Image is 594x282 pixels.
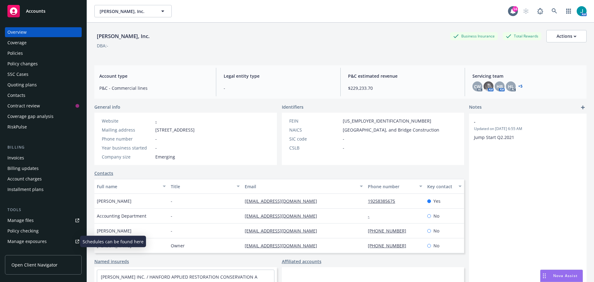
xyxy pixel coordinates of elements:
span: HB [497,83,503,90]
span: [GEOGRAPHIC_DATA], and Bridge Construction [343,127,439,133]
span: [PERSON_NAME] [97,198,131,204]
a: Installment plans [5,184,82,194]
div: Full name [97,183,159,190]
a: Contacts [5,90,82,100]
div: SSC Cases [7,69,28,79]
div: Company size [102,154,153,160]
a: Contacts [94,170,113,176]
span: Accounting Department [97,213,146,219]
div: Installment plans [7,184,44,194]
span: - [155,145,157,151]
span: Identifiers [282,104,303,110]
span: CW [474,83,481,90]
div: Phone number [368,183,415,190]
button: Title [168,179,242,194]
button: Phone number [365,179,424,194]
div: Manage certificates [7,247,48,257]
div: Billing updates [7,163,39,173]
a: Billing updates [5,163,82,173]
span: Legal entity type [224,73,333,79]
span: [PERSON_NAME], Inc. [100,8,153,15]
span: - [474,119,566,125]
span: Servicing team [472,73,582,79]
span: P&C - Commercial lines [99,85,209,91]
a: [PHONE_NUMBER] [368,228,411,234]
span: - [343,145,344,151]
div: Manage exposures [7,236,47,246]
span: Accounts [26,9,45,14]
div: Tools [5,207,82,213]
span: Emerging [155,154,175,160]
div: Drag to move [540,270,548,282]
span: - [343,136,344,142]
div: Total Rewards [503,32,541,40]
a: Start snowing [520,5,532,17]
div: RiskPulse [7,122,27,132]
a: Switch app [562,5,575,17]
div: Coverage gap analysis [7,111,54,121]
a: [PHONE_NUMBER] [368,243,411,249]
span: Notes [469,104,482,111]
a: SSC Cases [5,69,82,79]
a: Affiliated accounts [282,258,321,265]
div: [PERSON_NAME], Inc. [94,32,152,40]
a: add [579,104,587,111]
a: Search [548,5,561,17]
span: Updated on [DATE] 6:55 AM [474,126,582,132]
button: Key contact [425,179,464,194]
a: Report a Bug [534,5,546,17]
div: SIC code [289,136,340,142]
span: - [171,228,172,234]
div: CSLB [289,145,340,151]
span: Nova Assist [553,273,578,278]
div: Policy checking [7,226,39,236]
a: - [368,213,374,219]
span: - [224,85,333,91]
a: Policy changes [5,59,82,69]
a: Overview [5,27,82,37]
span: - [155,136,157,142]
div: -Updated on [DATE] 6:55 AMJump Start Q2.2021 [469,114,587,145]
a: Policies [5,48,82,58]
a: Account charges [5,174,82,184]
span: Open Client Navigator [11,262,58,268]
div: Mailing address [102,127,153,133]
button: [PERSON_NAME], Inc. [94,5,172,17]
span: Yes [433,198,441,204]
span: Manage exposures [5,236,82,246]
div: Policy changes [7,59,38,69]
div: Overview [7,27,27,37]
a: Coverage [5,38,82,48]
span: Jump Start Q2.2021 [474,134,514,140]
div: Business Insurance [450,32,498,40]
span: P&C estimated revenue [348,73,457,79]
span: No [433,242,439,249]
span: [PERSON_NAME] [97,228,131,234]
div: Contract review [7,101,40,111]
a: Manage certificates [5,247,82,257]
div: Account charges [7,174,42,184]
div: Billing [5,144,82,150]
a: RiskPulse [5,122,82,132]
a: Accounts [5,2,82,20]
div: NAICS [289,127,340,133]
div: Title [171,183,233,190]
button: Full name [94,179,168,194]
span: - [171,198,172,204]
a: Coverage gap analysis [5,111,82,121]
button: Nova Assist [540,270,583,282]
button: Actions [546,30,587,42]
div: Coverage [7,38,27,48]
div: 14 [512,6,518,12]
span: HL [508,83,514,90]
div: Key contact [427,183,455,190]
div: FEIN [289,118,340,124]
span: [STREET_ADDRESS] [155,127,195,133]
span: No [433,213,439,219]
div: Phone number [102,136,153,142]
div: Quoting plans [7,80,37,90]
div: Actions [557,30,576,42]
a: [EMAIL_ADDRESS][DOMAIN_NAME] [245,243,322,249]
div: Email [245,183,356,190]
span: General info [94,104,120,110]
